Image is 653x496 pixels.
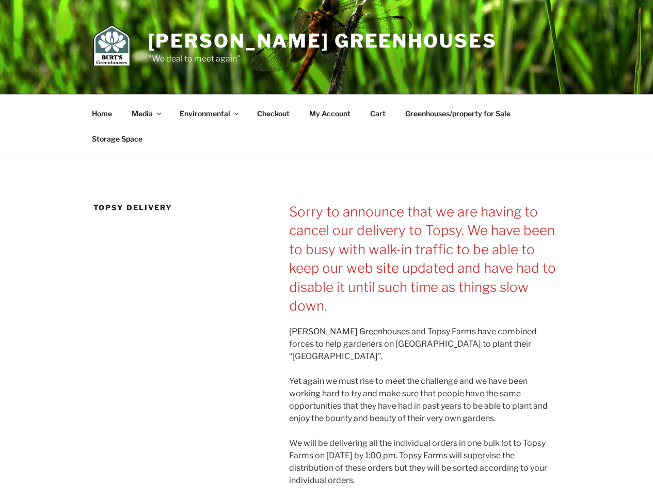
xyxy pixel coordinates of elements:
p: "We deal to meet again" [148,53,497,65]
p: [PERSON_NAME] Greenhouses and Topsy Farms have combined forces to help gardeners on [GEOGRAPHIC_D... [289,326,560,363]
a: Storage Space [83,126,152,151]
span: Sorry to announce that we are having to cancel our delivery to Topsy. We have been to busy with w... [289,204,556,314]
p: Yet again we must rise to meet the challenge and we have been working hard to try and make sure t... [289,375,560,425]
a: [PERSON_NAME] Greenhouses [148,29,497,52]
p: We will be delivering all the individual orders in one bulk lot to Topsy Farms on [DATE] by 1:00 ... [289,437,560,487]
a: Home [83,101,121,126]
a: Greenhouses/property for Sale [396,101,520,126]
h1: Topsy Delivery [93,203,261,213]
a: Checkout [248,101,299,126]
nav: Top Menu [83,101,570,151]
a: My Account [300,101,360,126]
img: Burt's Greenhouses [93,25,130,66]
a: Cart [361,101,395,126]
a: Media [123,101,169,126]
a: Environmental [171,101,247,126]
